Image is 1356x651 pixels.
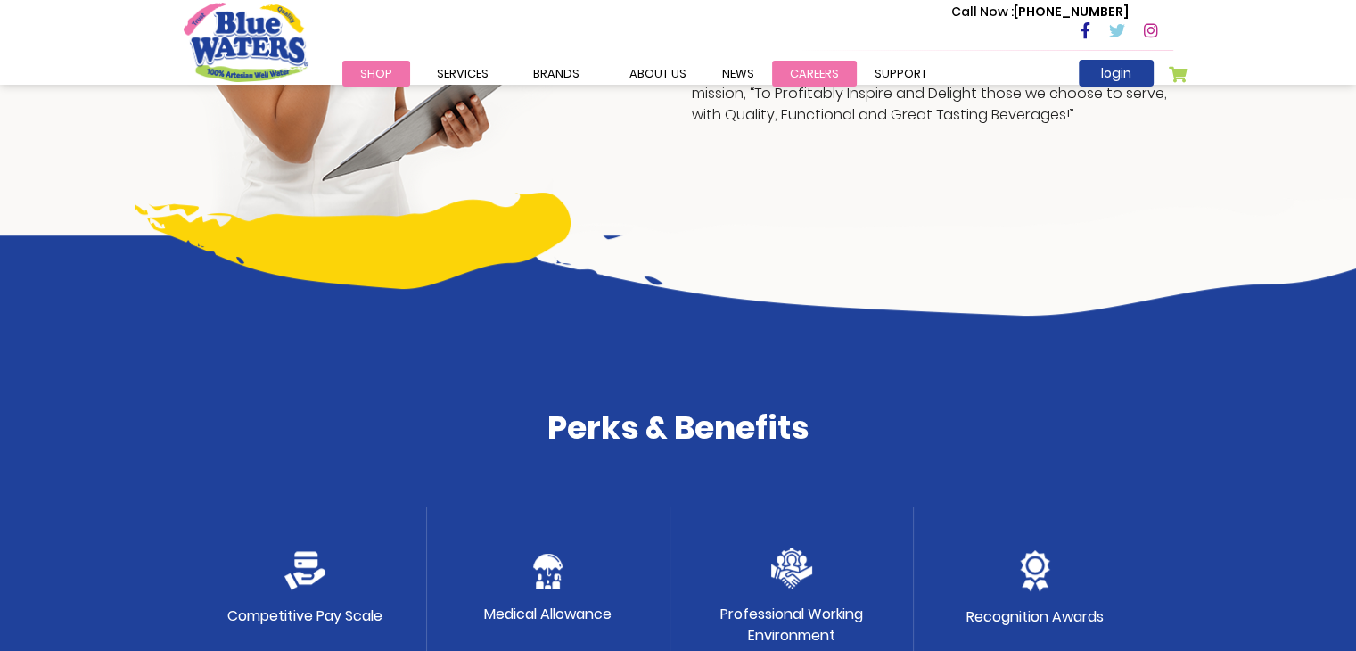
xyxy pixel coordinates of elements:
[704,61,772,87] a: News
[360,65,392,82] span: Shop
[771,548,812,589] img: team.png
[407,198,1356,316] img: career-intro-art.png
[720,604,863,647] p: Professional Working Environment
[484,604,612,625] p: Medical Allowance
[184,408,1173,447] h4: Perks & Benefits
[437,65,489,82] span: Services
[184,3,308,81] a: store logo
[1079,60,1154,87] a: login
[857,61,945,87] a: support
[692,62,1173,126] p: It is here, the employees of Blue Waters Products Limited find their mission, “To Profitably Insp...
[227,606,382,627] p: Competitive Pay Scale
[966,606,1104,628] p: Recognition Awards
[772,61,857,87] a: careers
[1020,550,1050,591] img: medal.png
[951,3,1129,21] p: [PHONE_NUMBER]
[135,193,571,289] img: career-yellow-bar.png
[612,61,704,87] a: about us
[951,3,1014,21] span: Call Now :
[533,65,579,82] span: Brands
[284,551,325,590] img: credit-card.png
[533,554,563,589] img: protect.png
